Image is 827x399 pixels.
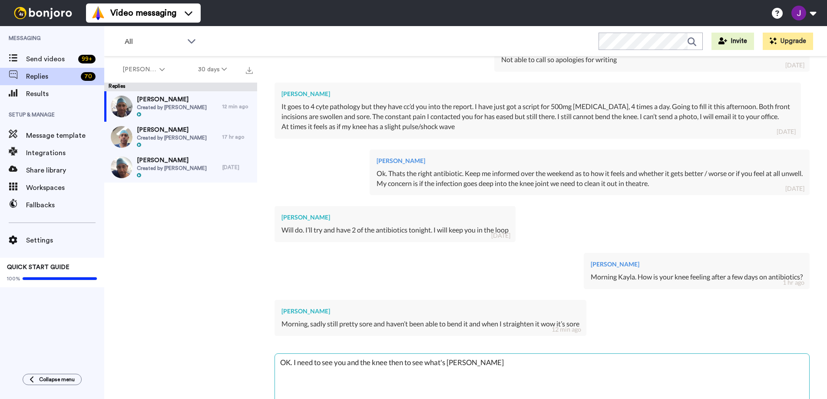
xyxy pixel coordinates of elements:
[281,102,794,122] div: It goes to 4 cyte pathology but they have cc’d you into the report. I have just got a script for ...
[137,156,207,165] span: [PERSON_NAME]
[785,184,804,193] div: [DATE]
[281,122,794,132] div: At times it feels as if my knee has a slight pulse/shock wave
[10,7,76,19] img: bj-logo-header-white.svg
[182,62,244,77] button: 30 days
[243,63,255,76] button: Export all results that match these filters now.
[137,95,207,104] span: [PERSON_NAME]
[246,67,253,74] img: export.svg
[26,200,104,210] span: Fallbacks
[591,260,803,269] div: [PERSON_NAME]
[106,62,182,77] button: [PERSON_NAME]
[111,126,132,148] img: 3e6a7332-9707-4da6-8427-32558be0c718-thumb.jpg
[26,71,77,82] span: Replies
[125,37,183,47] span: All
[78,55,96,63] div: 99 +
[91,6,105,20] img: vm-color.svg
[222,133,253,140] div: 17 hr ago
[377,156,803,165] div: [PERSON_NAME]
[281,307,579,316] div: [PERSON_NAME]
[591,272,803,282] div: Morning Kayla. How is your knee feeling after a few days on antibiotics?
[281,319,579,329] div: Morning, sadly still pretty sore and haven’t been able to bend it and when I straighten it wow it...
[26,54,75,64] span: Send videos
[81,72,96,81] div: 70
[104,152,257,183] a: [PERSON_NAME]Created by [PERSON_NAME][DATE]
[26,183,104,193] span: Workspaces
[111,96,132,117] img: 8d4f41b4-45a2-4ae0-871b-21b5a1819e42-thumb.jpg
[7,275,20,282] span: 100%
[222,164,253,171] div: [DATE]
[711,33,754,50] button: Invite
[491,231,510,240] div: [DATE]
[281,225,509,235] div: Will do. I’ll try and have 2 of the antibiotics tonight. I will keep you in the loop
[137,165,207,172] span: Created by [PERSON_NAME]
[785,61,804,70] div: [DATE]
[26,89,104,99] span: Results
[39,376,75,383] span: Collapse menu
[26,165,104,176] span: Share library
[281,213,509,222] div: [PERSON_NAME]
[26,148,104,158] span: Integrations
[137,134,207,141] span: Created by [PERSON_NAME]
[26,235,104,246] span: Settings
[783,278,804,287] div: 1 hr ago
[104,122,257,152] a: [PERSON_NAME]Created by [PERSON_NAME]17 hr ago
[137,126,207,134] span: [PERSON_NAME]
[763,33,813,50] button: Upgrade
[104,91,257,122] a: [PERSON_NAME]Created by [PERSON_NAME]12 min ago
[7,264,69,270] span: QUICK START GUIDE
[122,65,158,74] span: [PERSON_NAME]
[281,90,794,98] div: [PERSON_NAME]
[777,127,796,136] div: [DATE]
[23,374,82,385] button: Collapse menu
[222,103,253,110] div: 12 min ago
[552,325,581,334] div: 12 min ago
[104,83,257,91] div: Replies
[26,130,104,141] span: Message template
[377,169,803,189] div: Ok. Thats the right antibiotic. Keep me informed over the weekend as to how it feels and whether ...
[110,7,176,19] span: Video messaging
[111,156,132,178] img: 0a846b0f-3478-4ba7-8463-113d0711c719-thumb.jpg
[137,104,207,111] span: Created by [PERSON_NAME]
